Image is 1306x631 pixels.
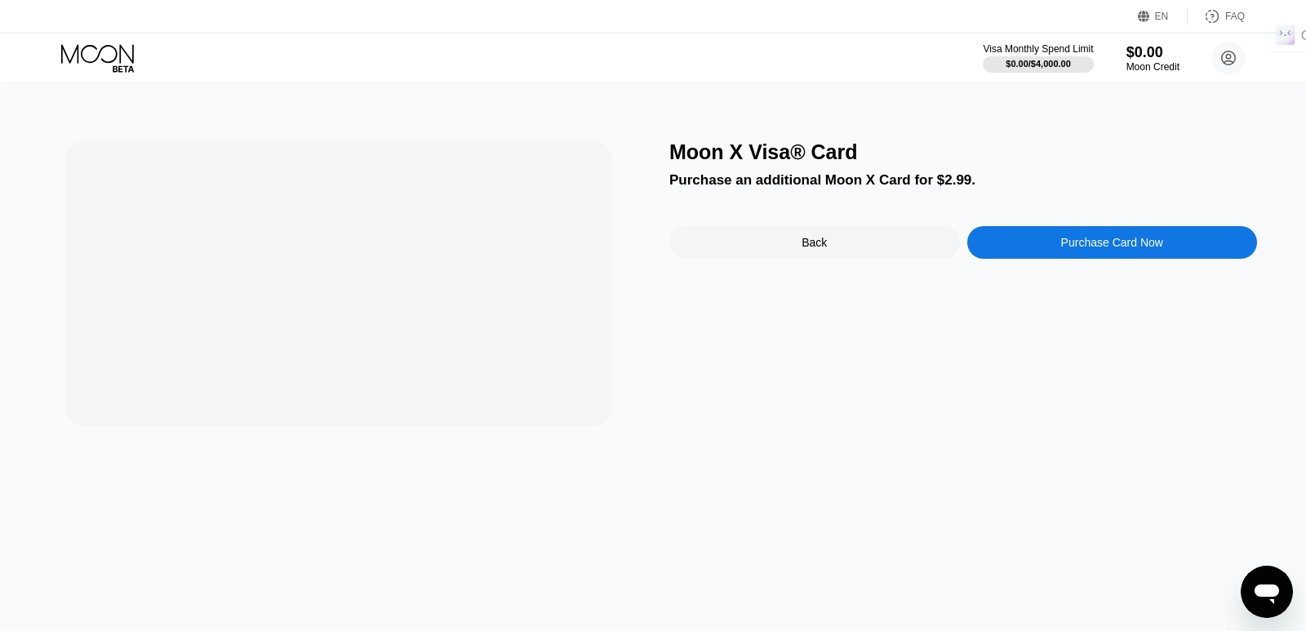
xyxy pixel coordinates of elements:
[669,140,1257,164] div: Moon X Visa® Card
[983,43,1093,73] div: Visa Monthly Spend Limit$0.00/$4,000.00
[669,226,960,259] div: Back
[802,236,827,249] div: Back
[1225,11,1245,22] div: FAQ
[1061,236,1163,249] div: Purchase Card Now
[983,43,1093,55] div: Visa Monthly Spend Limit
[1241,566,1293,618] iframe: Button to launch messaging window
[1126,44,1179,73] div: $0.00Moon Credit
[1155,11,1169,22] div: EN
[1126,44,1179,61] div: $0.00
[967,226,1258,259] div: Purchase Card Now
[669,172,1257,189] div: Purchase an additional Moon X Card for $2.99.
[1138,8,1188,24] div: EN
[1006,59,1071,69] div: $0.00 / $4,000.00
[1188,8,1245,24] div: FAQ
[1126,61,1179,73] div: Moon Credit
